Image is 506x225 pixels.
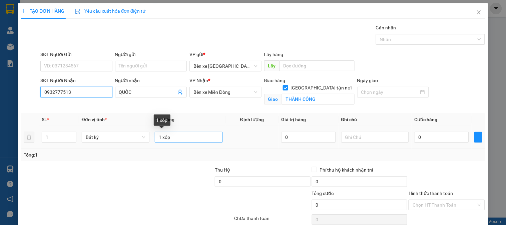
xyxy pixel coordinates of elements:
[75,8,145,14] span: Yêu cầu xuất hóa đơn điện tử
[317,166,377,174] span: Phí thu hộ khách nhận trả
[361,88,419,96] input: Ngày giao
[312,191,334,196] span: Tổng cước
[280,60,355,71] input: Dọc đường
[115,51,187,58] div: Người gửi
[154,115,170,126] div: 1 xốp
[264,94,282,104] span: Giao
[42,117,47,122] span: SL
[189,78,208,83] span: VP Nhận
[215,167,230,173] span: Thu Hộ
[476,10,482,15] span: close
[281,117,306,122] span: Giá trị hàng
[21,9,26,13] span: plus
[281,132,336,143] input: 0
[82,117,107,122] span: Đơn vị tính
[193,61,257,71] span: Bến xe Quảng Ngãi
[21,8,64,14] span: TẠO ĐƠN HÀNG
[376,25,396,30] label: Gán nhãn
[75,9,80,14] img: icon
[155,132,222,143] input: VD: Bàn, Ghế
[264,78,286,83] span: Giao hàng
[414,117,437,122] span: Cước hàng
[24,132,34,143] button: delete
[240,117,264,122] span: Định lượng
[40,51,112,58] div: SĐT Người Gửi
[264,60,280,71] span: Lấy
[189,51,261,58] div: VP gửi
[474,132,482,143] button: plus
[264,52,284,57] span: Lấy hàng
[288,84,355,91] span: [GEOGRAPHIC_DATA] tận nơi
[24,151,196,159] div: Tổng: 1
[193,87,257,97] span: Bến xe Miền Đông
[115,77,187,84] div: Người nhận
[86,132,145,142] span: Bất kỳ
[409,191,453,196] label: Hình thức thanh toán
[357,78,378,83] label: Ngày giao
[282,94,355,104] input: Giao tận nơi
[177,89,183,95] span: user-add
[475,135,482,140] span: plus
[341,132,409,143] input: Ghi Chú
[40,77,112,84] div: SĐT Người Nhận
[470,3,488,22] button: Close
[339,113,412,126] th: Ghi chú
